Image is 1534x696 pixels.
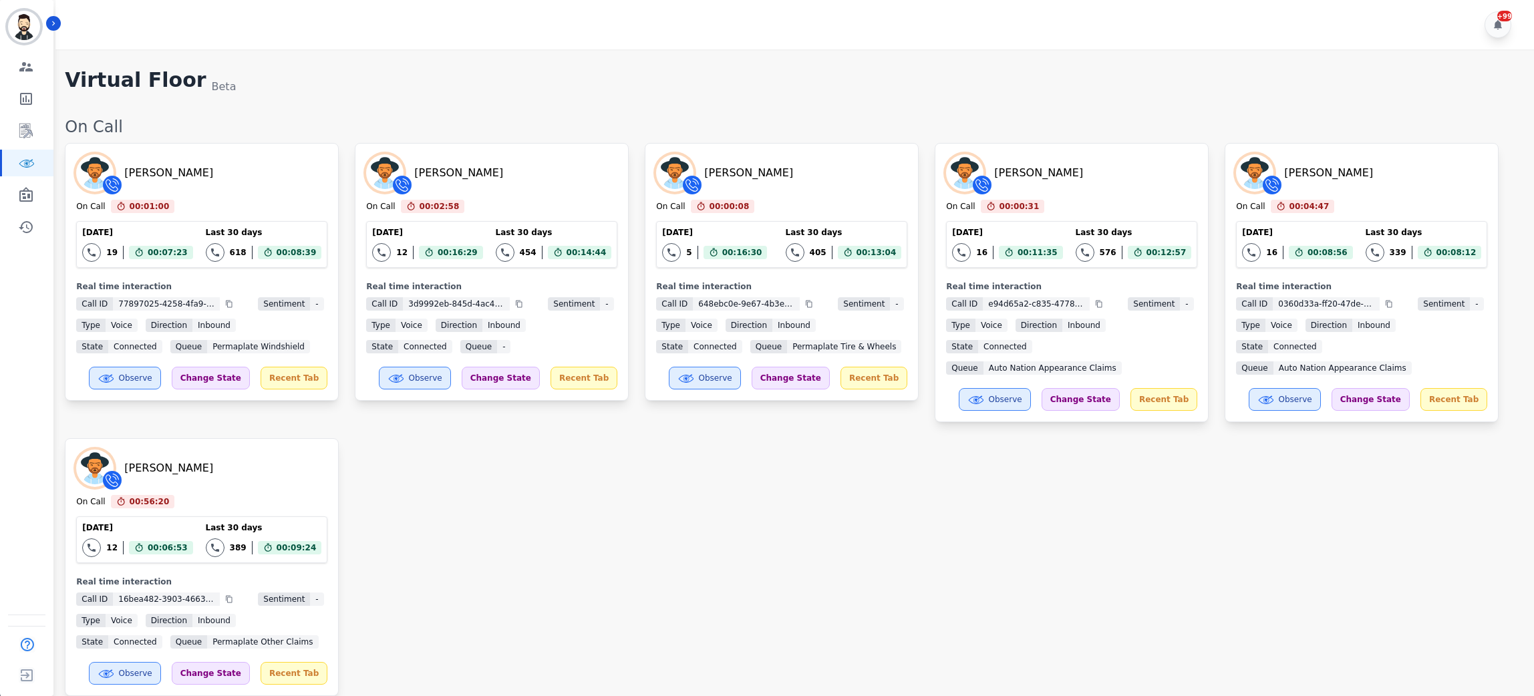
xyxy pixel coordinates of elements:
div: [PERSON_NAME] [124,460,213,476]
img: Avatar [76,154,114,192]
span: 00:02:58 [420,200,460,213]
div: Recent Tab [551,367,617,389]
span: voice [106,319,138,332]
div: +99 [1497,11,1512,21]
span: - [1180,297,1193,311]
span: connected [108,340,162,353]
div: [PERSON_NAME] [414,165,503,181]
span: voice [396,319,428,332]
span: 00:08:12 [1436,246,1477,259]
button: Observe [1249,388,1321,411]
span: voice [1265,319,1297,332]
span: 00:07:23 [148,246,188,259]
span: Observe [119,668,152,679]
span: 00:16:29 [438,246,478,259]
span: 16bea482-3903-4663-9334-6dc49e8764b8 [113,592,220,606]
span: Call ID [76,297,113,311]
div: Recent Tab [261,662,327,685]
div: On Call [76,201,105,213]
span: inbound [1062,319,1106,332]
span: 00:06:53 [148,541,188,554]
span: Type [76,614,106,627]
div: Change State [462,367,540,389]
div: 16 [976,247,987,258]
div: Last 30 days [206,522,322,533]
span: Type [366,319,396,332]
span: 00:16:30 [722,246,762,259]
div: 12 [396,247,408,258]
span: Auto Nation Appearance Claims [983,361,1122,375]
span: inbound [772,319,816,332]
span: connected [688,340,742,353]
div: [DATE] [952,227,1062,238]
div: Recent Tab [261,367,327,389]
div: 618 [230,247,247,258]
div: Real time interaction [366,281,617,292]
div: Real time interaction [76,576,327,587]
button: Observe [89,662,161,685]
div: Real time interaction [76,281,327,292]
button: Observe [669,367,741,389]
div: Last 30 days [786,227,902,238]
span: Call ID [946,297,983,311]
span: Sentiment [838,297,890,311]
div: 339 [1390,247,1406,258]
span: State [656,340,688,353]
span: 00:11:35 [1018,246,1058,259]
span: - [497,340,510,353]
h1: Virtual Floor [65,68,206,95]
button: Observe [379,367,451,389]
span: Auto Nation Appearance Claims [1273,361,1412,375]
span: voice [975,319,1008,332]
span: - [600,297,613,311]
div: On Call [76,496,105,508]
span: State [76,635,108,649]
div: On Call [1236,201,1265,213]
span: 0360d33a-ff20-47de-88e0-228f02ce1053 [1273,297,1380,311]
div: 576 [1100,247,1116,258]
span: Queue [170,340,207,353]
span: Queue [170,635,207,649]
span: 77897025-4258-4fa9-a646-31be2725c065 [113,297,220,311]
span: - [1470,297,1483,311]
div: On Call [366,201,395,213]
span: - [890,297,903,311]
span: Call ID [656,297,693,311]
div: [PERSON_NAME] [704,165,793,181]
span: 3d9992eb-845d-4ac4-bd0f-cc44ffe49483 [403,297,510,311]
img: Avatar [76,450,114,487]
div: Change State [1332,388,1410,411]
div: On Call [65,116,1521,138]
span: 00:04:47 [1289,200,1330,213]
button: Observe [89,367,161,389]
div: [DATE] [372,227,482,238]
span: connected [398,340,452,353]
span: Call ID [76,592,113,606]
span: Observe [989,394,1022,405]
span: connected [978,340,1032,353]
span: Type [656,319,685,332]
span: Direction [726,319,772,332]
div: 405 [810,247,826,258]
span: 00:08:39 [277,246,317,259]
span: 00:01:00 [130,200,170,213]
span: inbound [482,319,526,332]
img: Avatar [946,154,983,192]
div: Recent Tab [840,367,907,389]
img: Avatar [1236,154,1273,192]
div: Recent Tab [1420,388,1487,411]
div: On Call [656,201,685,213]
span: Type [76,319,106,332]
span: Direction [146,319,192,332]
span: Observe [119,373,152,383]
span: 00:13:04 [857,246,897,259]
span: Sentiment [1418,297,1470,311]
div: 16 [1266,247,1277,258]
span: 00:00:08 [710,200,750,213]
span: 00:00:31 [1000,200,1040,213]
span: Permaplate Other Claims [207,635,318,649]
div: [PERSON_NAME] [994,165,1083,181]
div: Change State [1042,388,1120,411]
span: connected [108,635,162,649]
div: Last 30 days [496,227,612,238]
